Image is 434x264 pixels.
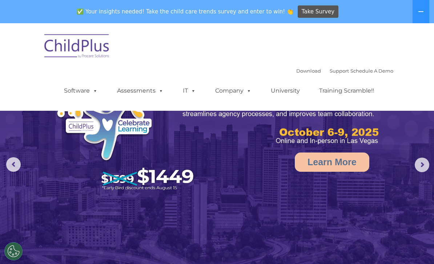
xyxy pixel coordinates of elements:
[296,68,321,74] a: Download
[4,242,23,260] button: Cookies Settings
[295,153,369,172] a: Learn More
[110,84,171,98] a: Assessments
[264,84,307,98] a: University
[208,84,259,98] a: Company
[41,29,113,65] img: ChildPlus by Procare Solutions
[296,68,393,74] font: |
[74,5,297,19] span: ✅ Your insights needed! Take the child care trends survey and enter to win! 👏
[350,68,393,74] a: Schedule A Demo
[57,84,105,98] a: Software
[330,68,349,74] a: Support
[302,5,334,18] span: Take Survey
[298,5,339,18] a: Take Survey
[312,84,381,98] a: Training Scramble!!
[176,84,203,98] a: IT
